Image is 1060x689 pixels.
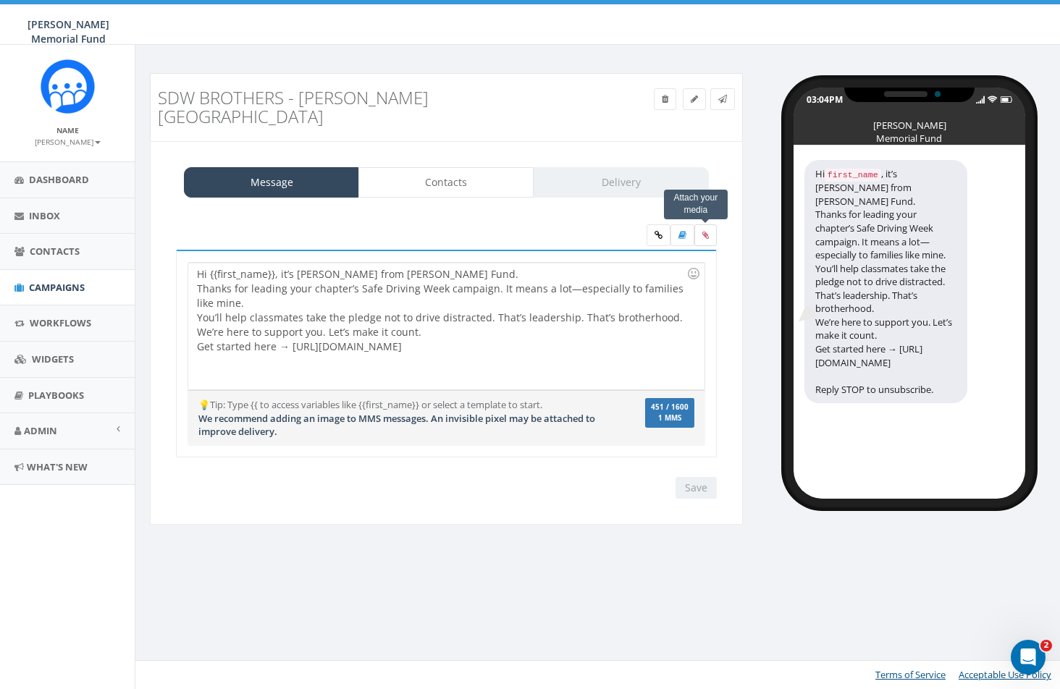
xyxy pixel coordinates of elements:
a: Contacts [358,167,534,198]
span: 1 MMS [651,415,689,422]
small: [PERSON_NAME] [35,137,101,147]
span: 451 / 1600 [651,402,689,412]
a: Terms of Service [875,668,946,681]
div: 03:04PM [807,93,843,106]
div: Attach your media [664,190,728,219]
span: Send Test Message [718,93,727,105]
span: Inbox [29,209,60,222]
span: What's New [27,460,88,473]
div: Hi {{first_name}}, it’s [PERSON_NAME] from [PERSON_NAME] Fund. Thanks for leading your chapter’s ... [188,263,704,389]
span: Admin [24,424,57,437]
a: [PERSON_NAME] [35,135,101,148]
code: first_name [825,169,881,182]
h3: SDW Brothers - [PERSON_NAME][GEOGRAPHIC_DATA] [158,88,585,127]
a: Acceptable Use Policy [959,668,1051,681]
small: Name [56,125,79,135]
div: [PERSON_NAME] Memorial Fund [873,119,946,126]
span: Dashboard [29,173,89,186]
span: Campaigns [29,281,85,294]
img: Rally_Corp_Icon.png [41,59,95,114]
iframe: Intercom live chat [1011,640,1046,675]
div: 💡Tip: Type {{ to access variables like {{first_name}} or select a template to start. [188,398,619,439]
span: Delete Campaign [662,93,668,105]
span: Contacts [30,245,80,258]
span: 2 [1040,640,1052,651]
span: [PERSON_NAME] Memorial Fund [28,17,109,46]
span: Workflows [30,316,91,329]
span: Playbooks [28,389,84,402]
span: We recommend adding an image to MMS messages. An invisible pixel may be attached to improve deliv... [198,412,595,439]
span: Edit Campaign [691,93,698,105]
span: Widgets [32,352,74,365]
a: Message [184,167,359,198]
div: Hi , it’s [PERSON_NAME] from [PERSON_NAME] Fund. Thanks for leading your chapter’s Safe Driving W... [804,160,967,404]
